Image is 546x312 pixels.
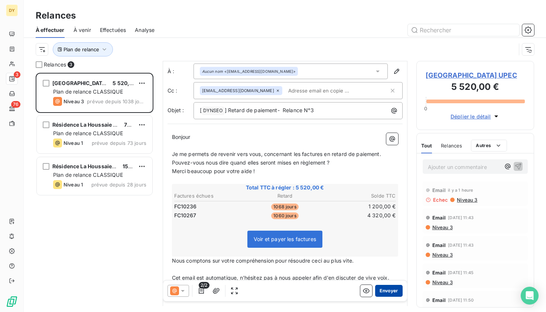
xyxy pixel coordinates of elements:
[322,211,396,220] td: 4 320,00 €
[172,134,191,140] span: Bonjour
[36,26,65,34] span: À effectuer
[44,61,66,68] span: Relances
[426,70,525,80] span: [GEOGRAPHIC_DATA] UPEC
[271,204,299,210] span: 1068 jours
[424,105,427,111] span: 0
[225,107,314,113] span: ] Retard de paiement- Relance N°3
[14,71,20,78] span: 3
[52,163,175,169] span: Résidence La Houssaie Fondation Partage & Vie
[432,242,446,248] span: Email
[322,192,396,200] th: Solde TTC
[448,243,474,247] span: [DATE] 11:43
[375,285,402,297] button: Envoyer
[64,140,83,146] span: Niveau 1
[448,298,474,302] span: [DATE] 11:50
[271,212,299,219] span: 1060 jours
[200,107,202,113] span: [
[172,159,330,166] span: Pouvez-vous nous dire quand elles seront mises en règlement ?
[53,42,113,56] button: Plan de relance
[433,197,448,203] span: Echec
[36,9,76,22] h3: Relances
[64,46,99,52] span: Plan de relance
[172,274,389,281] span: Cet email est automatique, n'hésitez pas à nous appeler afin d'en discuter de vive voix.
[202,69,296,74] div: <[EMAIL_ADDRESS][DOMAIN_NAME]>
[432,252,453,258] span: Niveau 3
[432,187,446,193] span: Email
[52,121,179,128] span: Résidence La Houssaie - Fondation Partage & Vie
[448,215,474,220] span: [DATE] 11:43
[248,192,322,200] th: Retard
[36,73,153,312] div: grid
[421,143,432,149] span: Tout
[53,172,123,178] span: Plan de relance CLASSIQUE
[87,98,146,104] span: prévue depuis 1038 jours
[174,212,196,219] span: FC10267
[68,61,74,68] span: 3
[74,26,91,34] span: À venir
[202,107,224,115] span: DYNSEO
[92,140,146,146] span: prévue depuis 73 jours
[202,88,274,93] span: [EMAIL_ADDRESS][DOMAIN_NAME]
[448,112,502,121] button: Déplier le détail
[451,113,491,120] span: Déplier le détail
[432,297,446,303] span: Email
[53,88,123,95] span: Plan de relance CLASSIQUE
[202,69,223,74] em: Aucun nom
[53,130,123,136] span: Plan de relance CLASSIQUE
[408,24,519,36] input: Rechercher
[123,163,145,169] span: 158,40 €
[456,197,477,203] span: Niveau 3
[6,4,18,16] div: DY
[254,236,316,242] span: Voir et payer les factures
[174,203,197,210] span: FC10236
[113,80,141,86] span: 5 520,00 €
[521,287,539,305] div: Open Intercom Messenger
[285,85,371,96] input: Adresse email en copie ...
[172,257,354,264] span: Nous comptons sur votre compréhension pour résoudre ceci au plus vite.
[471,140,507,152] button: Autres
[168,107,184,113] span: Objet :
[64,182,83,188] span: Niveau 1
[11,101,20,108] span: 76
[322,202,396,211] td: 1 200,00 €
[441,143,462,149] span: Relances
[52,80,123,86] span: [GEOGRAPHIC_DATA] UPEC
[174,192,247,200] th: Factures échues
[199,282,209,289] span: 2/2
[432,270,446,276] span: Email
[432,279,453,285] span: Niveau 3
[172,168,255,174] span: Merci beaucoup pour votre aide !
[135,26,155,34] span: Analyse
[168,87,194,94] label: Cc :
[426,80,525,95] h3: 5 520,00 €
[432,215,446,221] span: Email
[124,121,144,128] span: 72,00 €
[6,296,18,308] img: Logo LeanPay
[91,182,146,188] span: prévue depuis 28 jours
[173,184,397,191] span: Total TTC à régler : 5 520,00 €
[432,224,453,230] span: Niveau 3
[448,188,473,192] span: il y a 1 heure
[172,151,381,157] span: Je me permets de revenir vers vous, concernant les factures en retard de paiement.
[168,68,194,75] label: À :
[100,26,126,34] span: Effectuées
[448,270,474,275] span: [DATE] 11:45
[64,98,84,104] span: Niveau 3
